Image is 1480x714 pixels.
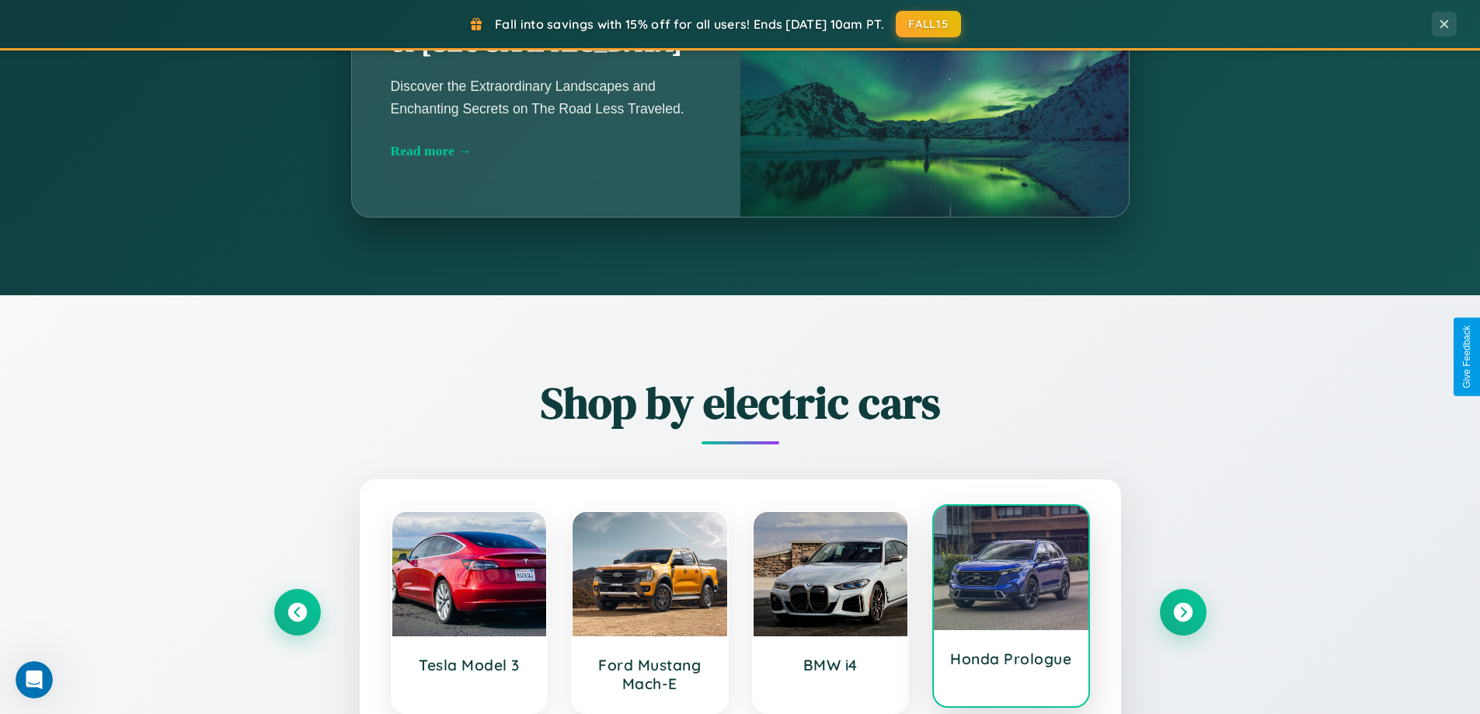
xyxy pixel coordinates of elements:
[896,11,961,37] button: FALL15
[391,75,702,119] p: Discover the Extraordinary Landscapes and Enchanting Secrets on The Road Less Traveled.
[16,661,53,698] iframe: Intercom live chat
[949,650,1073,668] h3: Honda Prologue
[769,656,893,674] h3: BMW i4
[391,143,702,159] div: Read more →
[1461,326,1472,388] div: Give Feedback
[408,656,531,674] h3: Tesla Model 3
[274,373,1207,433] h2: Shop by electric cars
[495,16,884,32] span: Fall into savings with 15% off for all users! Ends [DATE] 10am PT.
[588,656,712,693] h3: Ford Mustang Mach-E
